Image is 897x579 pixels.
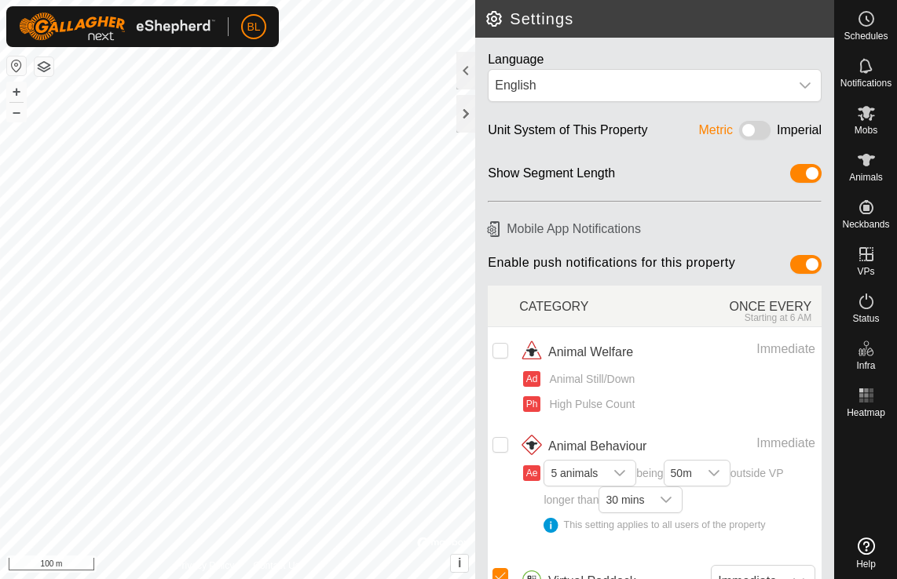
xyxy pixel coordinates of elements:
[671,312,812,323] div: Starting at 6 AM
[544,461,604,486] span: 5 animals
[458,556,461,570] span: i
[849,173,883,182] span: Animals
[519,289,670,323] div: CATEGORY
[777,121,822,145] div: Imperial
[481,215,828,242] h6: Mobile App Notifications
[7,56,26,75] button: Reset Map
[35,57,53,76] button: Map Layers
[247,19,260,35] span: BL
[544,518,815,533] div: This setting applies to all users of the property
[842,220,889,229] span: Neckbands
[847,408,885,417] span: Heatmap
[488,255,735,279] span: Enable push notifications for this property
[857,267,874,276] span: VPs
[485,9,834,28] h2: Settings
[671,289,822,323] div: ONCE EVERY
[665,461,698,486] span: 50m
[692,434,815,453] div: Immediate
[698,461,730,486] div: dropdown trigger
[856,361,875,370] span: Infra
[7,103,26,122] button: –
[548,343,633,362] span: Animal Welfare
[844,31,888,41] span: Schedules
[789,70,821,101] div: dropdown trigger
[489,70,789,101] span: English
[488,164,615,188] div: Show Segment Length
[523,371,540,387] button: Ad
[650,487,682,512] div: dropdown trigger
[519,340,544,365] img: animal welfare icon
[840,78,892,88] span: Notifications
[544,396,635,413] span: High Pulse Count
[176,559,235,573] a: Privacy Policy
[855,126,877,135] span: Mobs
[519,434,544,459] img: animal behaviour icon
[604,461,635,486] div: dropdown trigger
[699,121,734,145] div: Metric
[488,50,822,69] div: Language
[548,437,646,456] span: Animal Behaviour
[7,82,26,101] button: +
[451,555,468,572] button: i
[852,314,879,323] span: Status
[488,121,647,145] div: Unit System of This Property
[544,371,635,388] span: Animal Still/Down
[523,396,540,412] button: Ph
[523,465,540,481] button: Ae
[856,559,876,569] span: Help
[835,531,897,575] a: Help
[253,559,299,573] a: Contact Us
[495,76,783,95] div: English
[599,487,650,512] span: 30 mins
[692,340,815,359] div: Immediate
[19,13,215,41] img: Gallagher Logo
[544,467,815,533] span: being outside VP longer than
